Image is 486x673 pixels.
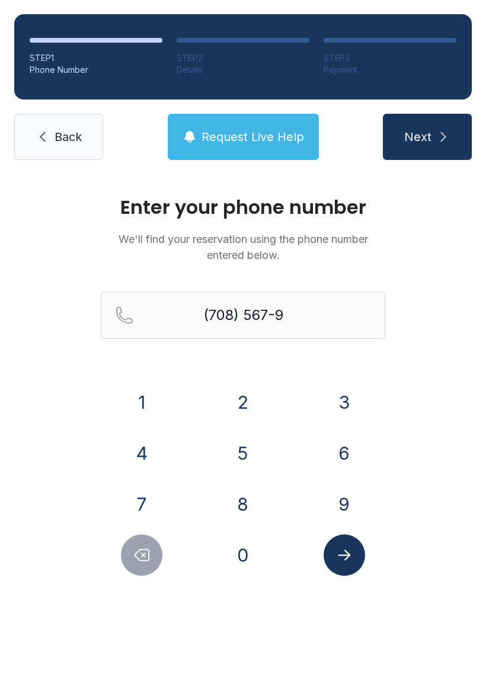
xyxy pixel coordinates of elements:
span: Next [404,129,431,145]
button: 7 [121,483,162,525]
button: 3 [324,382,365,423]
button: 0 [222,534,264,576]
div: STEP 1 [30,52,162,64]
button: 8 [222,483,264,525]
span: Back [55,129,82,145]
input: Reservation phone number [101,291,385,339]
div: Phone Number [30,64,162,76]
div: STEP 3 [324,52,456,64]
button: 1 [121,382,162,423]
button: 6 [324,432,365,474]
button: Submit lookup form [324,534,365,576]
h1: Enter your phone number [101,198,385,217]
button: 2 [222,382,264,423]
button: Delete number [121,534,162,576]
div: Details [177,64,309,76]
button: 5 [222,432,264,474]
button: 4 [121,432,162,474]
span: Request Live Help [202,129,304,145]
div: STEP 2 [177,52,309,64]
div: Payment [324,64,456,76]
button: 9 [324,483,365,525]
p: We'll find your reservation using the phone number entered below. [101,231,385,263]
